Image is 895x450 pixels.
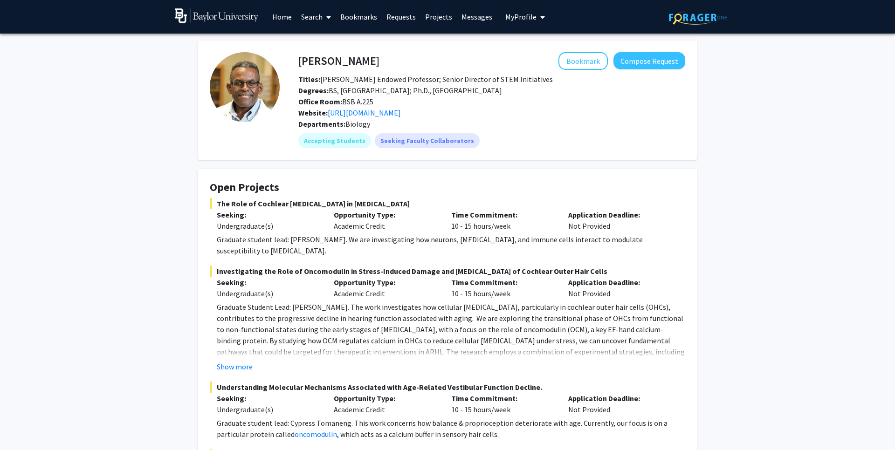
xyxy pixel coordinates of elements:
[561,209,678,232] div: Not Provided
[217,234,685,256] p: Graduate student lead: [PERSON_NAME]. We are investigating how neurons, [MEDICAL_DATA], and immun...
[217,361,253,372] button: Show more
[345,119,370,129] span: Biology
[298,97,342,106] b: Office Room:
[328,108,401,117] a: Opens in a new tab
[420,0,457,33] a: Projects
[327,393,444,415] div: Academic Credit
[505,12,537,21] span: My Profile
[568,393,671,404] p: Application Deadline:
[444,209,561,232] div: 10 - 15 hours/week
[298,97,373,106] span: BSB A.225
[298,75,320,84] b: Titles:
[334,209,437,220] p: Opportunity Type:
[298,86,502,95] span: BS, [GEOGRAPHIC_DATA]; Ph.D., [GEOGRAPHIC_DATA]
[451,393,554,404] p: Time Commitment:
[382,0,420,33] a: Requests
[298,75,553,84] span: [PERSON_NAME] Endowed Professor; Senior Director of STEM Initiatives
[327,277,444,299] div: Academic Credit
[451,209,554,220] p: Time Commitment:
[210,382,685,393] span: Understanding Molecular Mechanisms Associated with Age-Related Vestibular Function Decline.
[444,393,561,415] div: 10 - 15 hours/week
[7,408,40,443] iframe: Chat
[334,393,437,404] p: Opportunity Type:
[268,0,296,33] a: Home
[217,404,320,415] div: Undergraduate(s)
[451,277,554,288] p: Time Commitment:
[210,266,685,277] span: Investigating the Role of Oncomodulin in Stress-Induced Damage and [MEDICAL_DATA] of Cochlear Out...
[298,108,328,117] b: Website:
[561,393,678,415] div: Not Provided
[210,52,280,122] img: Profile Picture
[217,417,685,440] p: Graduate student lead: Cypress Tomaneng. This work concerns how balance & proprioception deterior...
[217,209,320,220] p: Seeking:
[217,288,320,299] div: Undergraduate(s)
[217,220,320,232] div: Undergraduate(s)
[175,8,258,23] img: Baylor University Logo
[558,52,608,70] button: Add Dwayne Simmons to Bookmarks
[298,119,345,129] b: Departments:
[334,277,437,288] p: Opportunity Type:
[457,0,497,33] a: Messages
[375,133,480,148] mat-chip: Seeking Faculty Collaborators
[296,0,336,33] a: Search
[298,133,371,148] mat-chip: Accepting Students
[327,209,444,232] div: Academic Credit
[210,198,685,209] span: The Role of Cochlear [MEDICAL_DATA] in [MEDICAL_DATA]
[568,277,671,288] p: Application Deadline:
[336,0,382,33] a: Bookmarks
[669,10,727,25] img: ForagerOne Logo
[217,301,685,380] p: Graduate Student Lead: [PERSON_NAME]. The work investigates how cellular [MEDICAL_DATA], particul...
[298,52,379,69] h4: [PERSON_NAME]
[561,277,678,299] div: Not Provided
[298,86,329,95] b: Degrees:
[217,393,320,404] p: Seeking:
[568,209,671,220] p: Application Deadline:
[613,52,685,69] button: Compose Request to Dwayne Simmons
[210,181,685,194] h4: Open Projects
[444,277,561,299] div: 10 - 15 hours/week
[295,430,337,439] a: oncomodulin
[217,277,320,288] p: Seeking:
